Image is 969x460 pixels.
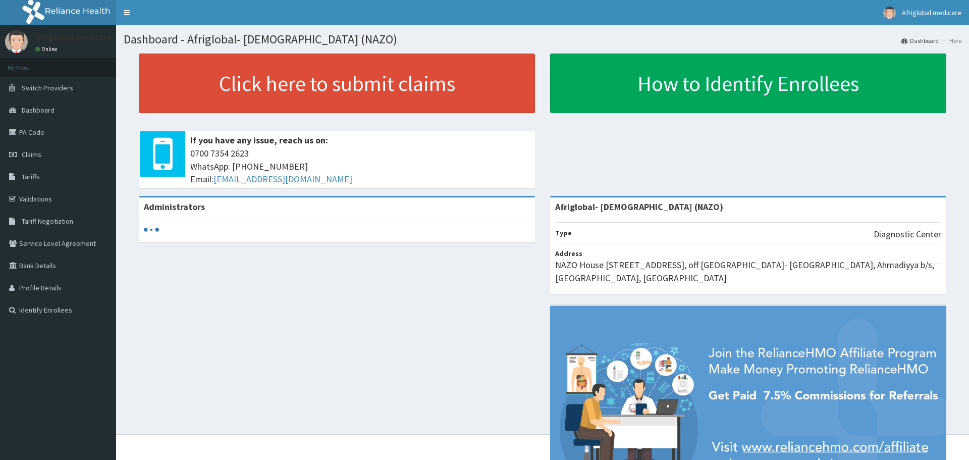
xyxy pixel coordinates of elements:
[22,106,55,115] span: Dashboard
[555,228,572,237] b: Type
[144,201,205,213] b: Administrators
[144,222,159,237] svg: audio-loading
[22,150,41,159] span: Claims
[555,201,723,213] strong: Afriglobal- [DEMOGRAPHIC_DATA] (NAZO)
[555,259,941,284] p: NAZO House [STREET_ADDRESS], off [GEOGRAPHIC_DATA]- [GEOGRAPHIC_DATA], Ahmadiyya b/s, [GEOGRAPHIC...
[901,36,939,45] a: Dashboard
[22,217,73,226] span: Tariff Negotiation
[124,33,961,46] h1: Dashboard - Afriglobal- [DEMOGRAPHIC_DATA] (NAZO)
[190,134,328,146] b: If you have any issue, reach us on:
[555,249,582,258] b: Address
[35,33,112,42] p: Afriglobal medicare
[902,8,961,17] span: Afriglobal medicare
[874,228,941,241] p: Diagnostic Center
[5,30,28,53] img: User Image
[35,45,60,53] a: Online
[940,36,961,45] li: Here
[190,147,530,186] span: 0700 7354 2623 WhatsApp: [PHONE_NUMBER] Email:
[139,54,535,113] a: Click here to submit claims
[22,172,40,181] span: Tariffs
[550,54,946,113] a: How to Identify Enrollees
[883,7,896,19] img: User Image
[22,83,73,92] span: Switch Providers
[213,173,352,185] a: [EMAIL_ADDRESS][DOMAIN_NAME]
